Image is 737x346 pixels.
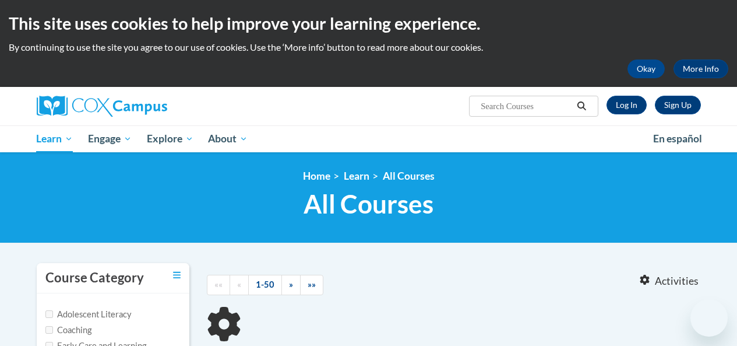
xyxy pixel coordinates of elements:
[9,41,728,54] p: By continuing to use the site you agree to our use of cookies. Use the ‘More info’ button to read...
[303,170,330,182] a: Home
[646,127,710,151] a: En español
[28,125,710,152] div: Main menu
[573,99,590,113] button: Search
[237,279,241,289] span: «
[479,99,573,113] input: Search Courses
[304,188,433,219] span: All Courses
[230,275,249,295] a: Previous
[88,132,132,146] span: Engage
[655,96,701,114] a: Register
[45,326,53,334] input: Checkbox for Options
[344,170,369,182] a: Learn
[200,125,255,152] a: About
[214,279,223,289] span: ««
[37,96,167,117] img: Cox Campus
[29,125,81,152] a: Learn
[139,125,201,152] a: Explore
[248,275,282,295] a: 1-50
[45,308,132,321] label: Adolescent Literacy
[173,269,181,282] a: Toggle collapse
[80,125,139,152] a: Engage
[45,324,91,337] label: Coaching
[383,170,435,182] a: All Courses
[147,132,193,146] span: Explore
[627,60,665,78] button: Okay
[281,275,301,295] a: Next
[289,279,293,289] span: »
[653,132,702,145] span: En español
[45,269,144,287] h3: Course Category
[45,310,53,318] input: Checkbox for Options
[655,275,699,288] span: Activities
[308,279,316,289] span: »»
[9,12,728,35] h2: This site uses cookies to help improve your learning experience.
[606,96,647,114] a: Log In
[208,132,248,146] span: About
[37,96,246,117] a: Cox Campus
[673,60,728,78] a: More Info
[690,299,728,337] iframe: Button to launch messaging window
[300,275,323,295] a: End
[207,275,230,295] a: Begining
[36,132,73,146] span: Learn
